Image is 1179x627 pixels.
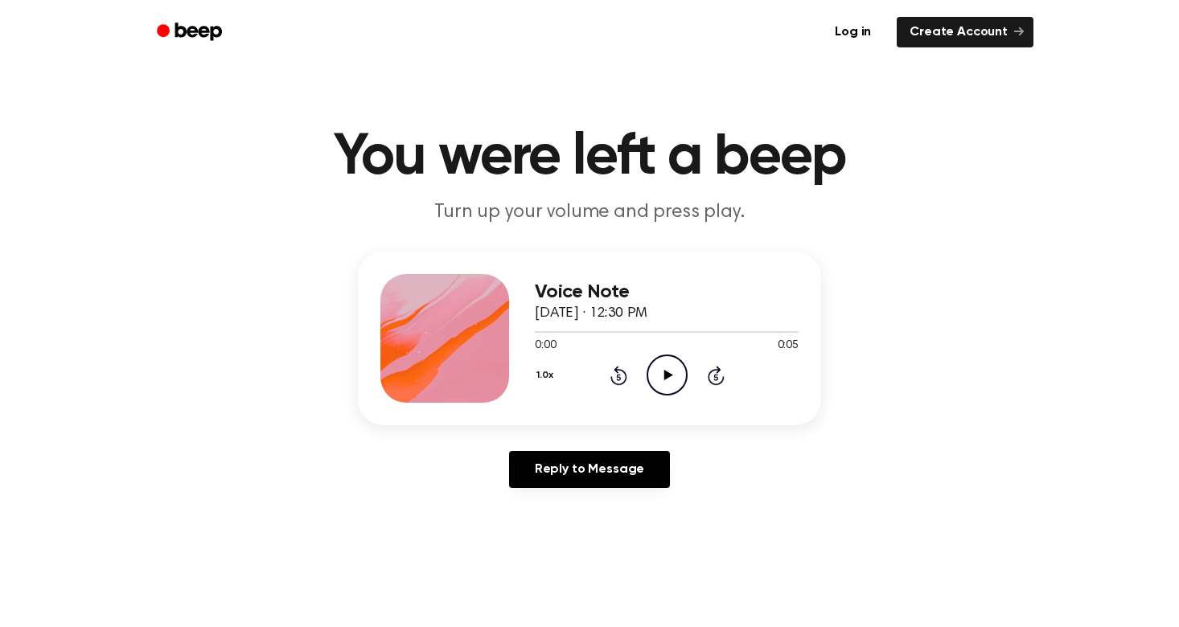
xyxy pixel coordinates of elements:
[281,199,898,226] p: Turn up your volume and press play.
[178,129,1001,186] h1: You were left a beep
[535,338,556,354] span: 0:00
[535,306,647,321] span: [DATE] · 12:30 PM
[535,362,559,389] button: 1.0x
[897,17,1033,47] a: Create Account
[535,281,799,303] h3: Voice Note
[509,451,670,488] a: Reply to Message
[146,17,236,48] a: Beep
[819,14,887,51] a: Log in
[778,338,799,354] span: 0:05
